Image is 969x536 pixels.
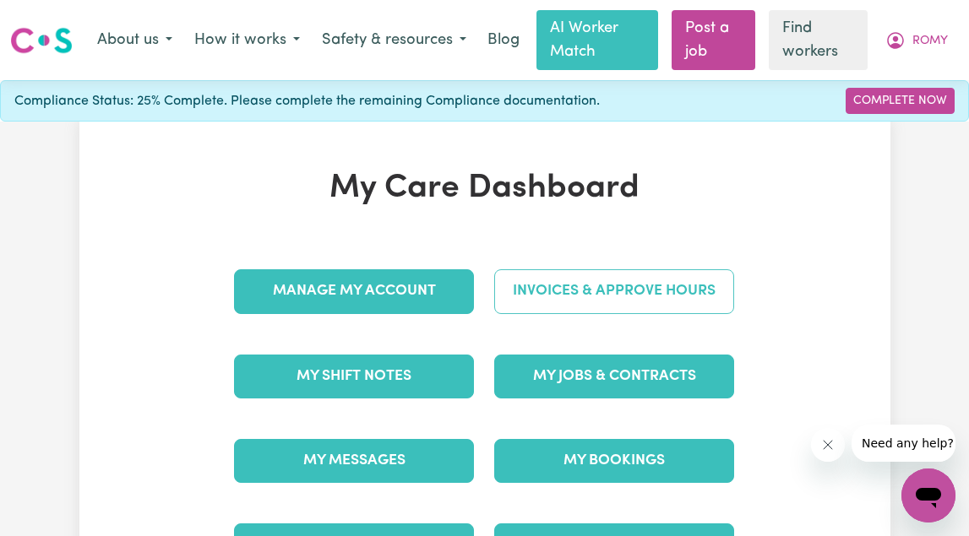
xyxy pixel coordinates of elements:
[874,23,959,58] button: My Account
[901,468,955,522] iframe: Button to launch messaging window
[234,439,474,483] a: My Messages
[811,428,845,462] iframe: Close message
[234,269,474,313] a: Manage My Account
[536,10,658,70] a: AI Worker Match
[14,91,600,111] span: Compliance Status: 25% Complete. Please complete the remaining Compliance documentation.
[846,88,955,114] a: Complete Now
[477,22,530,59] a: Blog
[224,169,744,208] h1: My Care Dashboard
[10,25,73,56] img: Careseekers logo
[494,439,734,483] a: My Bookings
[494,355,734,398] a: My Jobs & Contracts
[10,21,73,60] a: Careseekers logo
[311,23,477,58] button: Safety & resources
[672,10,755,70] a: Post a job
[852,425,955,462] iframe: Message from company
[86,23,183,58] button: About us
[769,10,868,70] a: Find workers
[494,269,734,313] a: Invoices & Approve Hours
[912,32,948,51] span: ROMY
[234,355,474,398] a: My Shift Notes
[183,23,311,58] button: How it works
